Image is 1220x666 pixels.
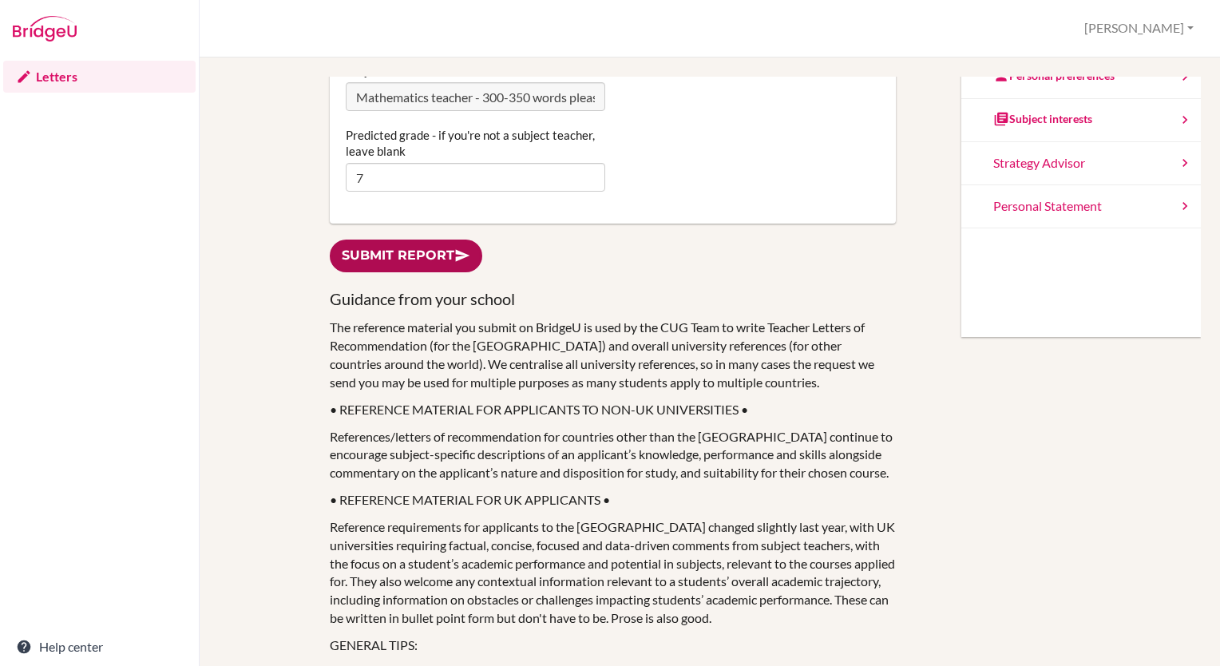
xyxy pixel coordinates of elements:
p: The reference material you submit on BridgeU is used by the CUG Team to write Teacher Letters of ... [330,319,896,391]
a: Submit report [330,240,482,272]
a: Strategy Advisor [961,142,1201,185]
p: References/letters of recommendation for countries other than the [GEOGRAPHIC_DATA] continue to e... [330,428,896,483]
button: [PERSON_NAME] [1077,14,1201,43]
div: Subject interests [993,111,1092,127]
a: Help center [3,631,196,663]
div: Personal preferences [993,68,1115,84]
a: Letters [3,61,196,93]
a: Personal Statement [961,185,1201,228]
img: Bridge-U [13,16,77,42]
a: Personal preferences [961,56,1201,99]
p: GENERAL TIPS: [330,636,896,655]
p: • REFERENCE MATERIAL FOR APPLICANTS TO NON-UK UNIVERSITIES • [330,401,896,419]
p: • REFERENCE MATERIAL FOR UK APPLICANTS • [330,491,896,509]
label: Predicted grade - if you're not a subject teacher, leave blank [346,127,604,159]
p: Reference requirements for applicants to the [GEOGRAPHIC_DATA] changed slightly last year, with U... [330,518,896,628]
a: Subject interests [961,99,1201,142]
h3: Guidance from your school [330,288,896,310]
